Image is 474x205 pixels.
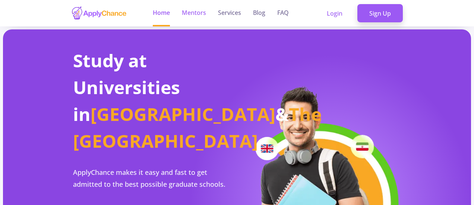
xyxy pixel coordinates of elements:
a: Sign Up [357,4,403,23]
span: & [275,102,289,126]
img: applychance logo [71,6,127,20]
span: Study at Universities in [73,48,180,126]
span: ApplyChance makes it easy and fast to get admitted to the best possible graduate schools. [73,168,225,189]
span: [GEOGRAPHIC_DATA] [91,102,275,126]
a: Login [315,4,354,23]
